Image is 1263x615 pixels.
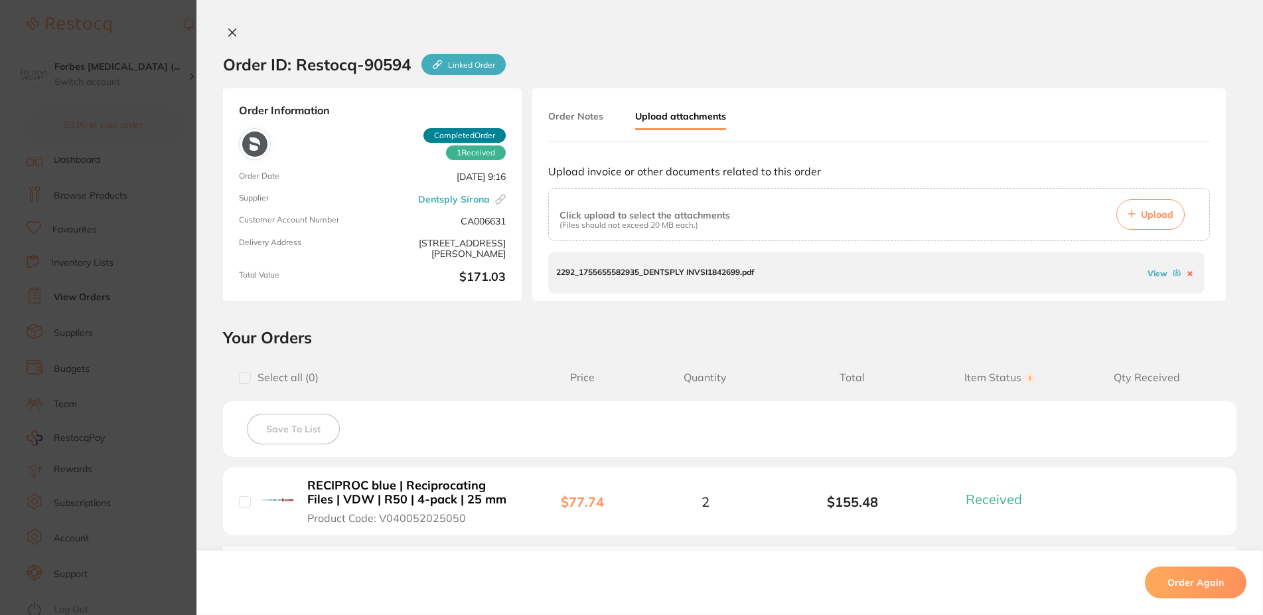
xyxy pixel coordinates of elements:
[223,54,506,75] h2: Order ID: Restocq- 90594
[966,491,1022,507] span: Received
[223,327,1236,347] h2: Your Orders
[239,215,367,226] span: Customer Account Number
[261,484,293,517] img: RECIPROC blue | Reciprocating Files | VDW | R50 | 4-pack | 25 mm
[307,512,466,524] span: Product Code: V040052025050
[251,371,319,384] span: Select all ( 0 )
[556,268,754,277] p: 2292_1755655582935_DENTSPLY INVSI1842699.pdf
[962,491,1038,507] button: Received
[1141,209,1173,220] span: Upload
[378,171,506,183] span: [DATE] 9:16
[779,371,926,384] span: Total
[635,104,726,130] button: Upload attachments
[239,270,367,285] span: Total Value
[239,104,506,118] strong: Order Information
[242,132,267,157] img: Dentsply Sirona
[1073,371,1221,384] span: Qty Received
[378,270,506,285] b: $171.03
[423,128,506,143] span: Completed Order
[548,165,1210,177] p: Upload invoice or other documents related to this order
[307,479,510,506] b: RECIPROC blue | Reciprocating Files | VDW | R50 | 4-pack | 25 mm
[559,220,730,230] p: (Files should not exceed 20 MB each.)
[632,371,779,384] span: Quantity
[534,371,632,384] span: Price
[559,210,730,220] p: Click upload to select the attachments
[561,493,604,510] b: $77.74
[446,145,506,160] span: Received
[418,194,490,205] a: Dentsply Sirona
[378,238,506,260] span: [STREET_ADDRESS][PERSON_NAME]
[239,238,367,260] span: Delivery Address
[303,478,514,525] button: RECIPROC blue | Reciprocating Files | VDW | R50 | 4-pack | 25 mm Product Code: V040052025050
[239,171,367,183] span: Order Date
[702,494,709,509] span: 2
[548,104,603,128] button: Order Notes
[378,215,506,226] span: CA006631
[1145,567,1246,598] button: Order Again
[926,371,1073,384] span: Item Status
[448,60,495,70] p: Linked Order
[1148,268,1167,278] a: View
[1116,199,1185,230] button: Upload
[779,494,926,509] b: $155.48
[247,414,340,444] button: Save To List
[239,193,367,205] span: Supplier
